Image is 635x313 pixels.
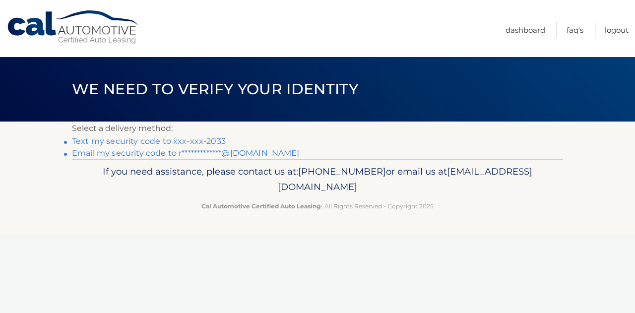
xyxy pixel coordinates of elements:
[506,22,545,38] a: Dashboard
[78,201,557,211] p: - All Rights Reserved - Copyright 2025
[201,202,320,210] strong: Cal Automotive Certified Auto Leasing
[78,164,557,195] p: If you need assistance, please contact us at: or email us at
[72,122,563,135] p: Select a delivery method:
[605,22,629,38] a: Logout
[72,136,226,146] a: Text my security code to xxx-xxx-2033
[72,80,358,98] span: We need to verify your identity
[567,22,583,38] a: FAQ's
[6,10,140,45] a: Cal Automotive
[298,166,386,177] span: [PHONE_NUMBER]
